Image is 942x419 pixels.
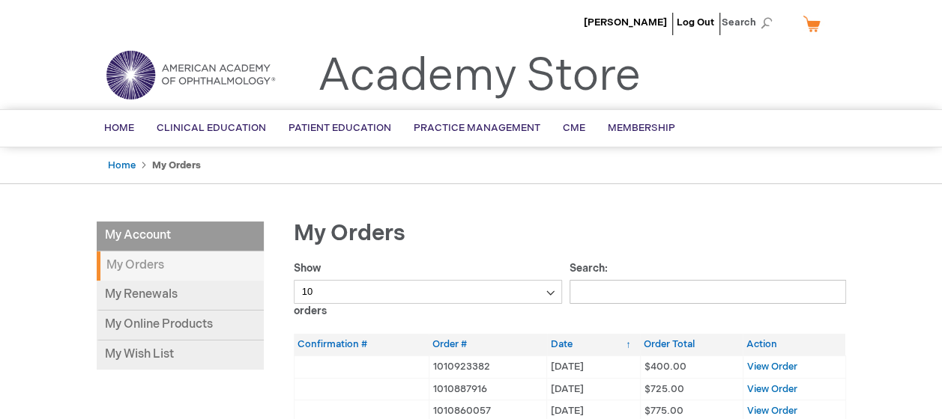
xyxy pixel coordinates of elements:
[644,405,683,417] span: $775.00
[294,334,429,355] th: Confirmation #: activate to sort column ascending
[608,122,675,134] span: Membership
[157,122,266,134] span: Clinical Education
[429,378,546,400] td: 1010887916
[547,378,641,400] td: [DATE]
[294,262,563,317] label: Show orders
[318,49,641,103] a: Academy Store
[644,361,686,373] span: $400.00
[570,262,846,298] label: Search:
[743,334,845,355] th: Action: activate to sort column ascending
[414,122,540,134] span: Practice Management
[97,311,264,340] a: My Online Products
[677,16,714,28] a: Log Out
[570,280,846,304] input: Search:
[563,122,585,134] span: CME
[722,7,779,37] span: Search
[747,405,797,417] a: View Order
[97,251,264,281] strong: My Orders
[547,355,641,378] td: [DATE]
[152,159,201,171] strong: My Orders
[429,355,546,378] td: 1010923382
[429,334,546,355] th: Order #: activate to sort column ascending
[294,280,563,304] select: Showorders
[289,122,391,134] span: Patient Education
[97,340,264,370] a: My Wish List
[747,361,797,373] a: View Order
[104,122,134,134] span: Home
[97,281,264,311] a: My Renewals
[547,334,641,355] th: Date: activate to sort column ascending
[640,334,743,355] th: Order Total: activate to sort column ascending
[108,159,136,171] a: Home
[747,383,797,395] a: View Order
[584,16,667,28] a: [PERSON_NAME]
[644,383,684,395] span: $725.00
[294,220,405,247] span: My Orders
